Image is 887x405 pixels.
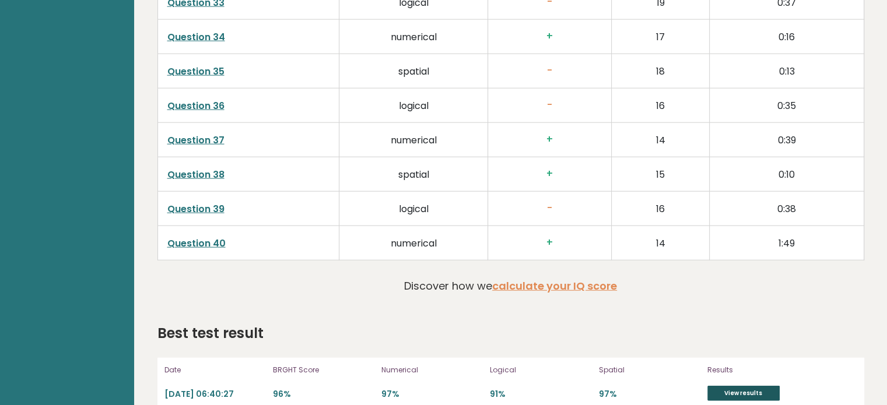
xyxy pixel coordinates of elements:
[710,192,864,226] td: 0:38
[339,157,488,192] td: spatial
[611,54,709,89] td: 18
[497,237,602,249] h3: +
[710,157,864,192] td: 0:10
[167,202,225,216] a: Question 39
[497,202,602,214] h3: -
[599,365,700,375] p: Spatial
[381,365,483,375] p: Numerical
[490,389,591,400] p: 91%
[707,365,830,375] p: Results
[339,123,488,157] td: numerical
[157,323,264,344] h2: Best test result
[490,365,591,375] p: Logical
[273,365,374,375] p: BRGHT Score
[497,133,602,146] h3: +
[710,54,864,89] td: 0:13
[492,279,617,293] a: calculate your IQ score
[167,133,225,147] a: Question 37
[339,226,488,260] td: numerical
[167,65,225,78] a: Question 35
[497,99,602,111] h3: -
[611,157,709,192] td: 15
[710,226,864,260] td: 1:49
[167,168,225,181] a: Question 38
[404,278,617,294] p: Discover how we
[707,386,780,401] a: View results
[167,237,226,250] a: Question 40
[273,389,374,400] p: 96%
[497,65,602,77] h3: -
[167,30,225,44] a: Question 34
[611,226,709,260] td: 14
[599,389,700,400] p: 97%
[339,54,488,89] td: spatial
[611,192,709,226] td: 16
[710,89,864,123] td: 0:35
[339,20,488,54] td: numerical
[497,30,602,43] h3: +
[164,365,266,375] p: Date
[164,389,266,400] p: [DATE] 06:40:27
[381,389,483,400] p: 97%
[167,99,225,112] a: Question 36
[339,192,488,226] td: logical
[497,168,602,180] h3: +
[611,20,709,54] td: 17
[339,89,488,123] td: logical
[710,20,864,54] td: 0:16
[710,123,864,157] td: 0:39
[611,89,709,123] td: 16
[611,123,709,157] td: 14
